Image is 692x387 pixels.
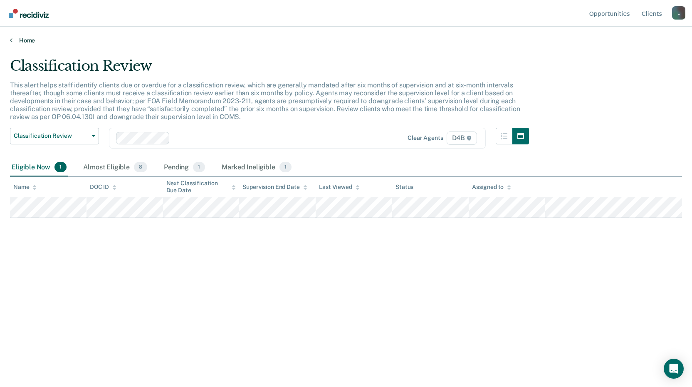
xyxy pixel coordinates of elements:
div: Clear agents [408,134,443,141]
div: Marked Ineligible1 [220,159,293,177]
div: Classification Review [10,57,529,81]
div: L [672,6,685,20]
div: Name [13,184,37,191]
span: D4B [447,131,477,145]
span: Classification Review [14,132,89,139]
span: 1 [54,162,67,173]
div: Status [395,184,413,191]
div: Next Classification Due Date [166,180,236,194]
p: This alert helps staff identify clients due or overdue for a classification review, which are gen... [10,81,520,121]
button: Classification Review [10,128,99,144]
div: DOC ID [90,184,116,191]
div: Assigned to [472,184,511,191]
button: Profile dropdown button [672,6,685,20]
span: 8 [134,162,147,173]
a: Home [10,37,682,44]
div: Almost Eligible8 [82,159,149,177]
div: Last Viewed [319,184,359,191]
div: Pending1 [162,159,207,177]
div: Supervision End Date [242,184,307,191]
span: 1 [279,162,292,173]
div: Open Intercom Messenger [664,359,684,379]
div: Eligible Now1 [10,159,68,177]
span: 1 [193,162,205,173]
img: Recidiviz [9,9,49,18]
